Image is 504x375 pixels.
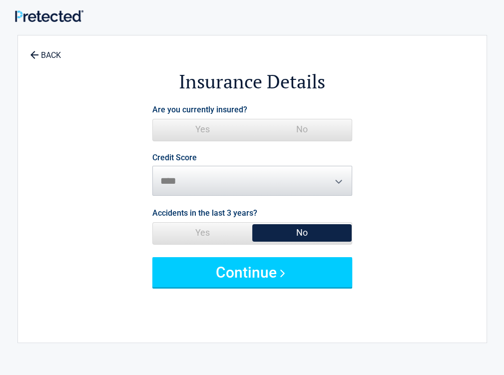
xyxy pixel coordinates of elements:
[152,206,257,220] label: Accidents in the last 3 years?
[252,223,352,243] span: No
[153,119,252,139] span: Yes
[252,119,352,139] span: No
[153,223,252,243] span: Yes
[15,10,83,22] img: Main Logo
[152,257,352,287] button: Continue
[152,103,247,116] label: Are you currently insured?
[73,69,432,94] h2: Insurance Details
[152,154,197,162] label: Credit Score
[28,42,63,59] a: BACK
